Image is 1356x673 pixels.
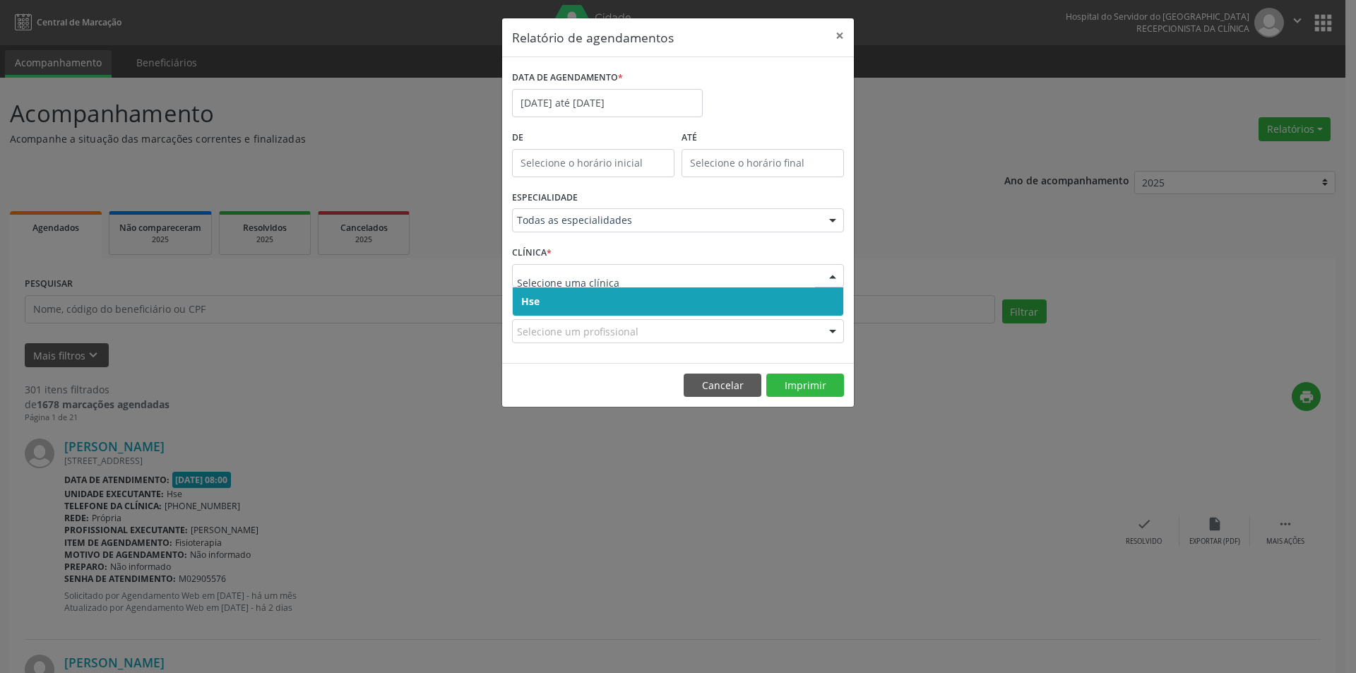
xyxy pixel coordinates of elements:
[517,324,638,339] span: Selecione um profissional
[512,242,552,264] label: CLÍNICA
[766,374,844,398] button: Imprimir
[512,187,578,209] label: ESPECIALIDADE
[682,127,844,149] label: ATÉ
[826,18,854,53] button: Close
[517,213,815,227] span: Todas as especialidades
[512,67,623,89] label: DATA DE AGENDAMENTO
[512,149,674,177] input: Selecione o horário inicial
[512,89,703,117] input: Selecione uma data ou intervalo
[517,269,815,297] input: Selecione uma clínica
[521,294,540,308] span: Hse
[512,127,674,149] label: De
[682,149,844,177] input: Selecione o horário final
[684,374,761,398] button: Cancelar
[512,28,674,47] h5: Relatório de agendamentos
